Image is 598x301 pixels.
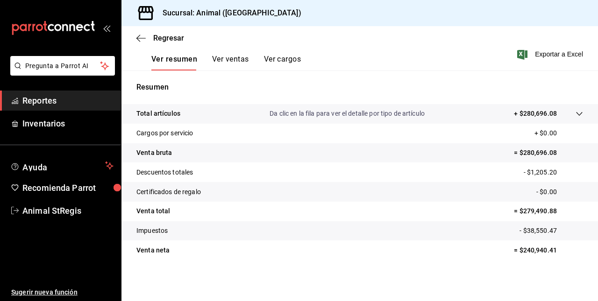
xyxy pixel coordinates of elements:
p: Venta neta [136,245,170,255]
font: Inventarios [22,119,65,128]
p: + $0.00 [534,128,583,138]
p: Impuestos [136,226,168,236]
p: Da clic en la fila para ver el detalle por tipo de artículo [270,109,425,119]
font: Ver resumen [151,55,197,64]
button: Regresar [136,34,184,42]
button: Pregunta a Parrot AI [10,56,115,76]
span: Regresar [153,34,184,42]
a: Pregunta a Parrot AI [7,68,115,77]
p: + $280,696.08 [514,109,557,119]
p: Certificados de regalo [136,187,201,197]
p: Venta bruta [136,148,172,158]
p: Resumen [136,82,583,93]
p: = $279,490.88 [514,206,583,216]
span: Pregunta a Parrot AI [25,61,100,71]
font: Animal StRegis [22,206,81,216]
font: Reportes [22,96,57,105]
p: Total artículos [136,109,180,119]
button: Ver ventas [212,55,249,70]
span: Ayuda [22,160,101,171]
p: Venta total [136,206,170,216]
button: open_drawer_menu [103,24,110,32]
div: Pestañas de navegación [151,55,301,70]
p: Descuentos totales [136,168,193,177]
h3: Sucursal: Animal ([GEOGRAPHIC_DATA]) [155,7,301,19]
p: - $38,550.47 [520,226,583,236]
p: = $280,696.08 [514,148,583,158]
font: Exportar a Excel [535,50,583,58]
font: Recomienda Parrot [22,183,96,193]
button: Exportar a Excel [519,49,583,60]
p: = $240,940.41 [514,245,583,255]
p: - $0.00 [536,187,583,197]
p: Cargos por servicio [136,128,193,138]
button: Ver cargos [264,55,301,70]
font: Sugerir nueva función [11,288,78,296]
p: - $1,205.20 [524,168,583,177]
